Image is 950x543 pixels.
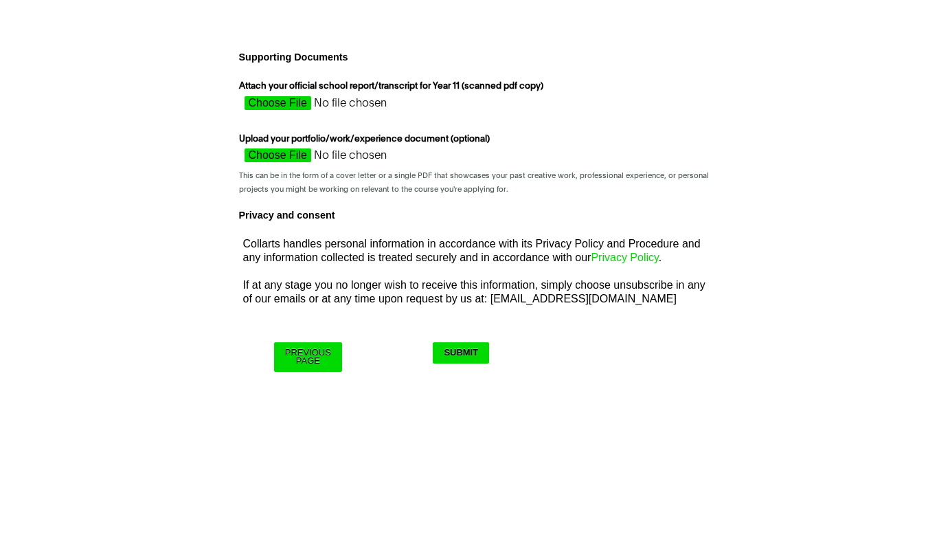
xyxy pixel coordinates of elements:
[433,342,489,364] input: Submit
[591,252,658,263] a: Privacy Policy
[239,210,335,221] b: Privacy and consent
[234,47,717,67] h4: Supporting Documents
[239,148,484,169] input: Upload your portfolio/work/experience document (optional)
[239,133,493,149] label: Upload your portfolio/work/experience document (optional)
[239,172,709,192] span: This can be in the form of a cover letter or a single PDF that showcases your past creative work,...
[243,238,701,263] span: Collarts handles personal information in accordance with its Privacy Policy and Procedure and any...
[239,80,547,96] label: Attach your official school report/transcript for Year 11 (scanned pdf copy)
[243,279,705,304] span: If at any stage you no longer wish to receive this information, simply choose unsubscribe in any ...
[239,96,484,117] input: Attach your official school report/transcript for Year 11 (scanned pdf copy)
[274,342,342,372] input: Previous Page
